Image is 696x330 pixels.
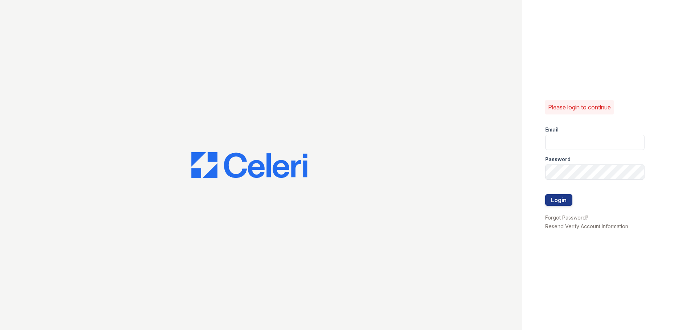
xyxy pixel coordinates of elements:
p: Please login to continue [548,103,611,112]
a: Forgot Password? [545,214,588,221]
button: Login [545,194,572,206]
img: CE_Logo_Blue-a8612792a0a2168367f1c8372b55b34899dd931a85d93a1a3d3e32e68fde9ad4.png [191,152,307,178]
a: Resend Verify Account Information [545,223,628,229]
label: Email [545,126,559,133]
label: Password [545,156,571,163]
